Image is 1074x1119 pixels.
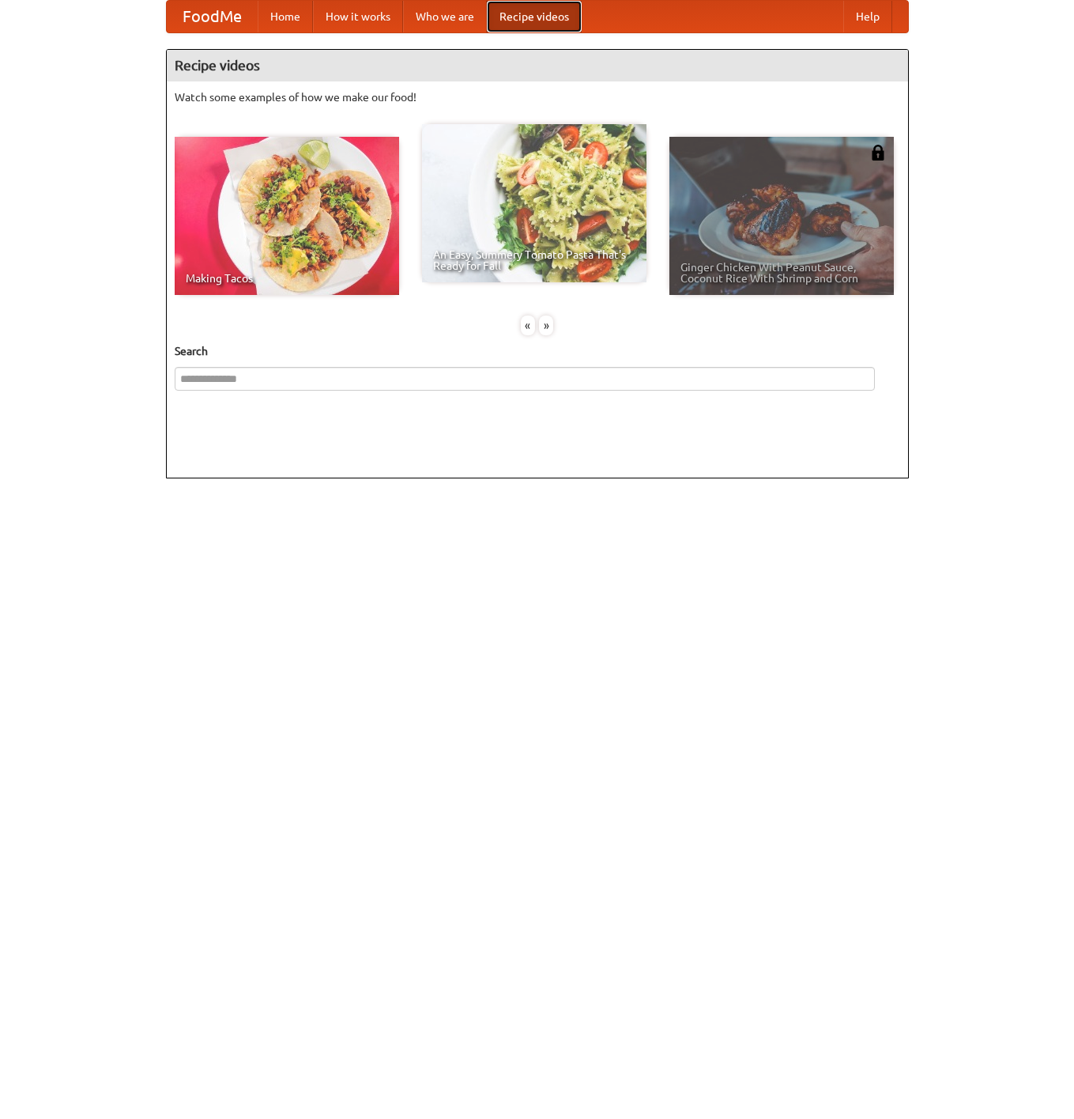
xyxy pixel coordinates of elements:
img: 483408.png [870,145,886,161]
p: Watch some examples of how we make our food! [175,89,900,105]
a: Making Tacos [175,137,399,295]
h4: Recipe videos [167,50,908,81]
a: An Easy, Summery Tomato Pasta That's Ready for Fall [422,124,646,282]
div: » [539,316,553,335]
a: FoodMe [167,1,258,32]
a: How it works [313,1,403,32]
span: An Easy, Summery Tomato Pasta That's Ready for Fall [433,249,635,271]
a: Help [843,1,892,32]
a: Recipe videos [487,1,582,32]
h5: Search [175,343,900,359]
div: « [521,316,535,335]
a: Who we are [403,1,487,32]
a: Home [258,1,313,32]
span: Making Tacos [186,273,388,284]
